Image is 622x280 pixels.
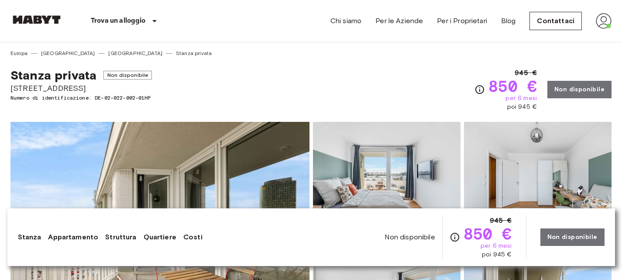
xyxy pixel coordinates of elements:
[144,232,176,242] a: Quartiere
[103,71,152,80] span: Non disponibile
[501,16,516,26] a: Blog
[490,215,512,226] span: 945 €
[108,49,162,57] a: [GEOGRAPHIC_DATA]
[375,16,423,26] a: Per le Aziende
[482,250,512,259] span: poi 945 €
[176,49,212,57] a: Stanza privata
[596,13,612,29] img: avatar
[41,49,95,57] a: [GEOGRAPHIC_DATA]
[385,232,435,242] span: Non disponibile
[91,16,146,26] p: Trova un alloggio
[183,232,203,242] a: Costi
[529,12,582,30] a: Contattaci
[464,122,612,236] img: Picture of unit DE-02-022-002-01HF
[10,15,63,24] img: Habyt
[488,78,537,94] span: 850 €
[18,232,41,242] a: Stanza
[105,232,136,242] a: Struttura
[313,122,460,236] img: Picture of unit DE-02-022-002-01HF
[10,68,96,83] span: Stanza privata
[505,94,537,103] span: per 6 mesi
[10,94,152,102] span: Numero di identificazione: DE-02-022-002-01HF
[464,226,512,242] span: 850 €
[474,84,485,95] svg: Verifica i dettagli delle spese nella sezione 'Riassunto dei Costi'. Si prega di notare che gli s...
[507,103,537,111] span: poi 945 €
[10,49,27,57] a: Europa
[481,242,512,250] span: per 6 mesi
[48,232,98,242] a: Appartamento
[437,16,487,26] a: Per i Proprietari
[515,68,537,78] span: 945 €
[450,232,460,242] svg: Verifica i dettagli delle spese nella sezione 'Riassunto dei Costi'. Si prega di notare che gli s...
[330,16,361,26] a: Chi siamo
[10,83,152,94] span: [STREET_ADDRESS]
